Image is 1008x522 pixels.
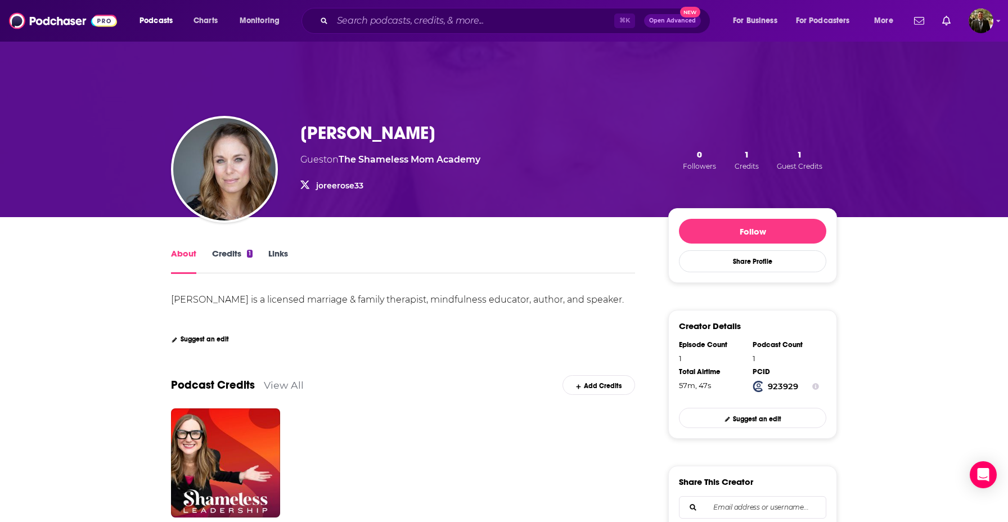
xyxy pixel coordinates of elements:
[679,321,741,331] h3: Creator Details
[680,7,700,17] span: New
[753,340,819,349] div: Podcast Count
[212,248,253,274] a: Credits1
[171,248,196,274] a: About
[679,219,826,244] button: Follow
[733,13,777,29] span: For Business
[312,8,721,34] div: Search podcasts, credits, & more...
[777,162,822,170] span: Guest Credits
[268,248,288,274] a: Links
[240,13,280,29] span: Monitoring
[688,497,817,518] input: Email address or username...
[773,148,826,171] button: 1Guest Credits
[753,381,764,392] img: Podchaser Creator ID logo
[969,8,993,33] span: Logged in as david40333
[938,11,955,30] a: Show notifications dropdown
[679,381,711,390] span: 57 minutes, 47 seconds
[171,335,229,343] a: Suggest an edit
[300,154,327,165] span: Guest
[731,148,762,171] button: 1Credits
[797,149,802,160] span: 1
[649,18,696,24] span: Open Advanced
[264,379,304,391] a: View All
[247,250,253,258] div: 1
[679,367,745,376] div: Total Airtime
[679,148,719,171] button: 0Followers
[327,154,480,165] span: on
[725,12,791,30] button: open menu
[614,13,635,28] span: ⌘ K
[679,340,745,349] div: Episode Count
[796,13,850,29] span: For Podcasters
[789,12,866,30] button: open menu
[562,375,635,395] a: Add Credits
[316,181,363,191] a: joreerose33
[679,476,753,487] h3: Share This Creator
[683,162,716,170] span: Followers
[132,12,187,30] button: open menu
[969,8,993,33] img: User Profile
[679,408,826,427] a: Suggest an edit
[644,14,701,28] button: Open AdvancedNew
[753,354,819,363] div: 1
[193,13,218,29] span: Charts
[697,149,702,160] span: 0
[970,461,997,488] div: Open Intercom Messenger
[9,10,117,31] img: Podchaser - Follow, Share and Rate Podcasts
[874,13,893,29] span: More
[679,354,745,363] div: 1
[173,118,276,220] img: Joree Rose
[679,250,826,272] button: Share Profile
[186,12,224,30] a: Charts
[332,12,614,30] input: Search podcasts, credits, & more...
[171,294,624,305] div: [PERSON_NAME] is a licensed marriage & family therapist, mindfulness educator, author, and speaker.
[969,8,993,33] button: Show profile menu
[753,367,819,376] div: PCID
[744,149,749,160] span: 1
[300,122,435,144] h1: [PERSON_NAME]
[139,13,173,29] span: Podcasts
[910,11,929,30] a: Show notifications dropdown
[735,162,759,170] span: Credits
[679,496,826,519] div: Search followers
[866,12,907,30] button: open menu
[171,378,255,392] a: Podcast Credits
[768,381,798,391] strong: 923929
[339,154,480,165] a: The Shameless Mom Academy
[812,381,819,392] button: Show Info
[232,12,294,30] button: open menu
